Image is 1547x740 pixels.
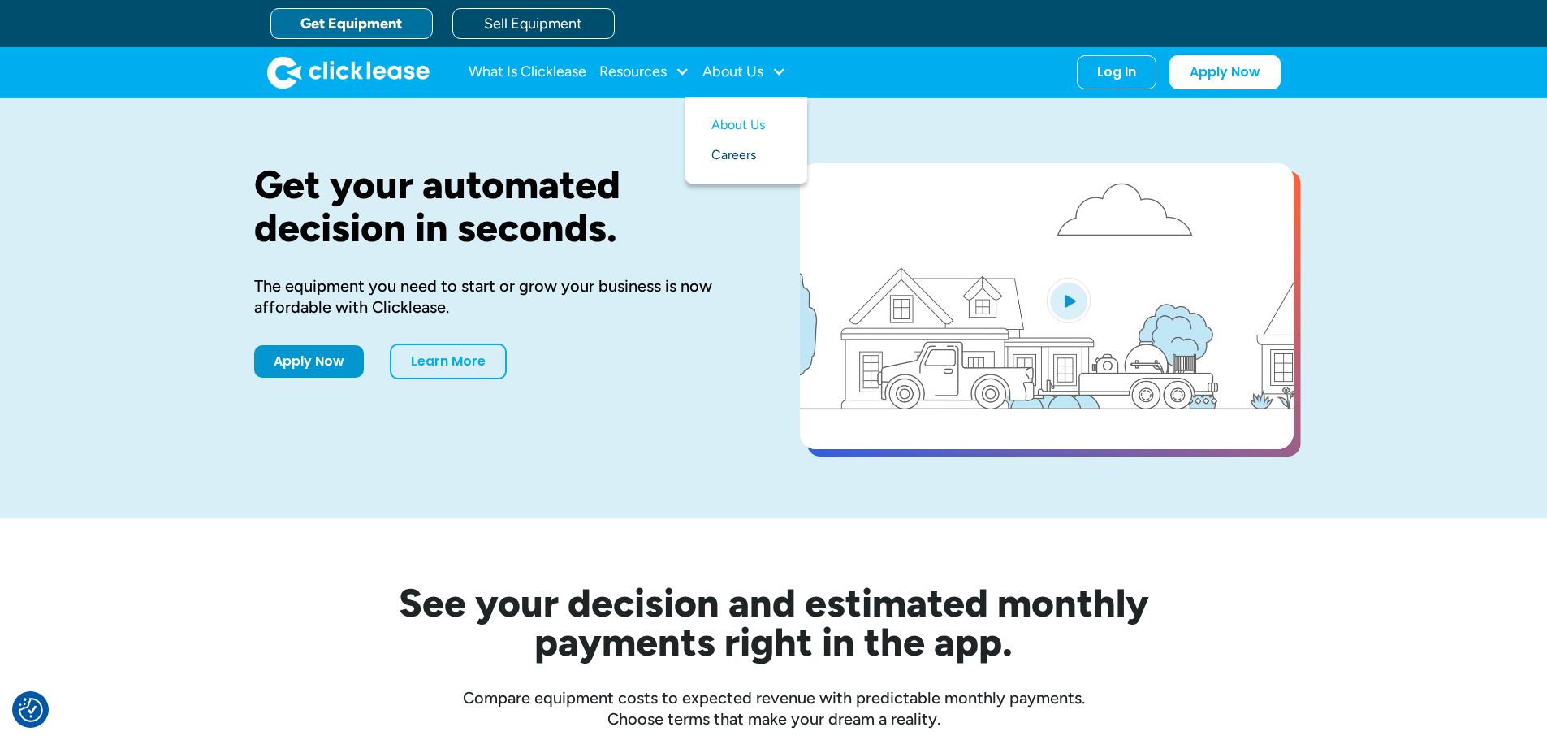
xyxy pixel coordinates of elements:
[267,56,430,89] img: Clicklease logo
[1169,55,1281,89] a: Apply Now
[254,345,364,378] a: Apply Now
[711,110,781,141] a: About Us
[599,56,689,89] div: Resources
[800,163,1294,449] a: open lightbox
[19,698,43,722] button: Consent Preferences
[270,8,433,39] a: Get Equipment
[1047,278,1091,323] img: Blue play button logo on a light blue circular background
[702,56,786,89] div: About Us
[685,97,807,184] nav: About Us
[254,275,748,318] div: The equipment you need to start or grow your business is now affordable with Clicklease.
[1097,64,1136,80] div: Log In
[469,56,586,89] a: What Is Clicklease
[452,8,615,39] a: Sell Equipment
[711,141,781,171] a: Careers
[254,163,748,249] h1: Get your automated decision in seconds.
[319,583,1229,661] h2: See your decision and estimated monthly payments right in the app.
[390,344,507,379] a: Learn More
[19,698,43,722] img: Revisit consent button
[267,56,430,89] a: home
[254,687,1294,729] div: Compare equipment costs to expected revenue with predictable monthly payments. Choose terms that ...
